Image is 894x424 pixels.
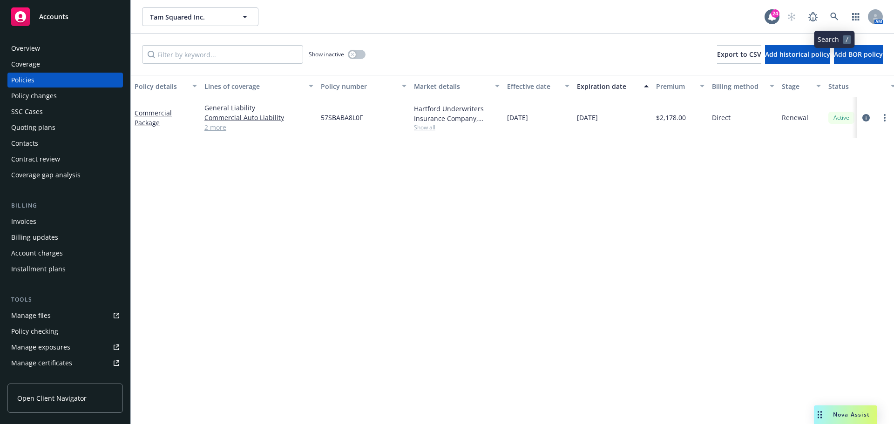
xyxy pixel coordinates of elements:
span: Renewal [782,113,808,122]
button: Effective date [503,75,573,97]
span: Show all [414,123,500,131]
button: Add historical policy [765,45,830,64]
div: Policy changes [11,88,57,103]
span: Direct [712,113,731,122]
button: Tam Squared Inc. [142,7,258,26]
button: Policy details [131,75,201,97]
div: Billing updates [11,230,58,245]
div: Tools [7,295,123,304]
span: Active [832,114,851,122]
a: Installment plans [7,262,123,276]
div: Lines of coverage [204,81,303,91]
input: Filter by keyword... [142,45,303,64]
a: circleInformation [860,112,872,123]
div: Billing [7,201,123,210]
button: Lines of coverage [201,75,317,97]
a: Start snowing [782,7,801,26]
a: Manage claims [7,371,123,386]
div: Market details [414,81,489,91]
button: Premium [652,75,708,97]
button: Nova Assist [814,405,877,424]
div: 24 [771,9,779,18]
div: Coverage [11,57,40,72]
a: 2 more [204,122,313,132]
div: Invoices [11,214,36,229]
a: Contract review [7,152,123,167]
a: Manage exposures [7,340,123,355]
button: Policy number [317,75,410,97]
div: Overview [11,41,40,56]
div: Contacts [11,136,38,151]
a: Policy changes [7,88,123,103]
span: Add BOR policy [834,50,883,59]
div: Hartford Underwriters Insurance Company, Hartford Insurance Group [414,104,500,123]
span: 57SBABA8L0F [321,113,363,122]
div: Billing method [712,81,764,91]
div: Status [828,81,885,91]
div: Installment plans [11,262,66,276]
div: Expiration date [577,81,638,91]
span: Add historical policy [765,50,830,59]
a: Search [825,7,844,26]
a: Billing updates [7,230,123,245]
div: Policy checking [11,324,58,339]
div: Policies [11,73,34,87]
div: SSC Cases [11,104,43,119]
button: Billing method [708,75,778,97]
a: more [879,112,890,123]
span: [DATE] [577,113,598,122]
div: Policy number [321,81,396,91]
div: Contract review [11,152,60,167]
div: Manage certificates [11,356,72,370]
a: Accounts [7,4,123,30]
a: Invoices [7,214,123,229]
a: Report a Bug [804,7,822,26]
div: Drag to move [814,405,826,424]
div: Premium [656,81,694,91]
span: [DATE] [507,113,528,122]
button: Stage [778,75,825,97]
a: Quoting plans [7,120,123,135]
div: Manage exposures [11,340,70,355]
span: Show inactive [309,50,344,58]
a: Switch app [847,7,865,26]
button: Market details [410,75,503,97]
a: Policy checking [7,324,123,339]
a: Contacts [7,136,123,151]
div: Manage files [11,308,51,323]
span: Nova Assist [833,411,870,418]
a: Commercial Auto Liability [204,113,313,122]
button: Export to CSV [717,45,761,64]
a: General Liability [204,103,313,113]
a: Account charges [7,246,123,261]
span: Open Client Navigator [17,393,87,403]
a: Manage files [7,308,123,323]
span: Export to CSV [717,50,761,59]
div: Account charges [11,246,63,261]
a: Policies [7,73,123,87]
div: Manage claims [11,371,58,386]
div: Effective date [507,81,559,91]
div: Stage [782,81,811,91]
span: $2,178.00 [656,113,686,122]
span: Tam Squared Inc. [150,12,230,22]
a: Coverage [7,57,123,72]
div: Policy details [135,81,187,91]
a: Coverage gap analysis [7,168,123,182]
a: Manage certificates [7,356,123,370]
button: Expiration date [573,75,652,97]
span: Accounts [39,13,68,20]
div: Quoting plans [11,120,55,135]
button: Add BOR policy [834,45,883,64]
div: Coverage gap analysis [11,168,81,182]
a: SSC Cases [7,104,123,119]
a: Commercial Package [135,108,172,127]
a: Overview [7,41,123,56]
